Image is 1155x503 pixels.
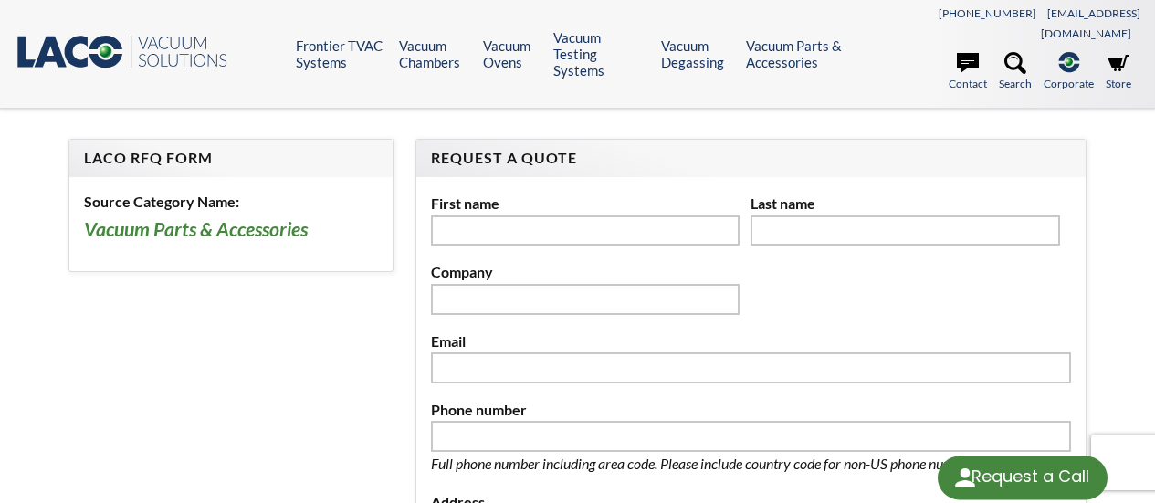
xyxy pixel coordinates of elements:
h4: Request A Quote [431,149,1071,168]
div: Request a Call [971,456,1089,498]
label: Last name [751,192,1059,215]
h4: LACO RFQ Form [84,149,377,168]
a: Vacuum Parts & Accessories [746,37,854,70]
p: Full phone number including area code. Please include country code for non-US phone numbers. [431,452,1043,476]
a: Search [999,52,1032,92]
a: Store [1106,52,1131,92]
a: Vacuum Chambers [399,37,469,70]
a: Vacuum Degassing [661,37,733,70]
a: Frontier TVAC Systems [296,37,385,70]
a: Vacuum Testing Systems [553,29,647,79]
label: First name [431,192,740,215]
div: Request a Call [938,456,1108,499]
b: Source Category Name: [84,193,239,210]
label: Company [431,260,740,284]
label: Phone number [431,398,1071,422]
img: round button [950,463,980,492]
a: Vacuum Ovens [483,37,540,70]
a: [EMAIL_ADDRESS][DOMAIN_NAME] [1041,6,1140,40]
a: [PHONE_NUMBER] [939,6,1036,20]
label: Email [431,330,1071,353]
h3: Vacuum Parts & Accessories [84,217,377,243]
a: Contact [949,52,987,92]
span: Corporate [1044,75,1094,92]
